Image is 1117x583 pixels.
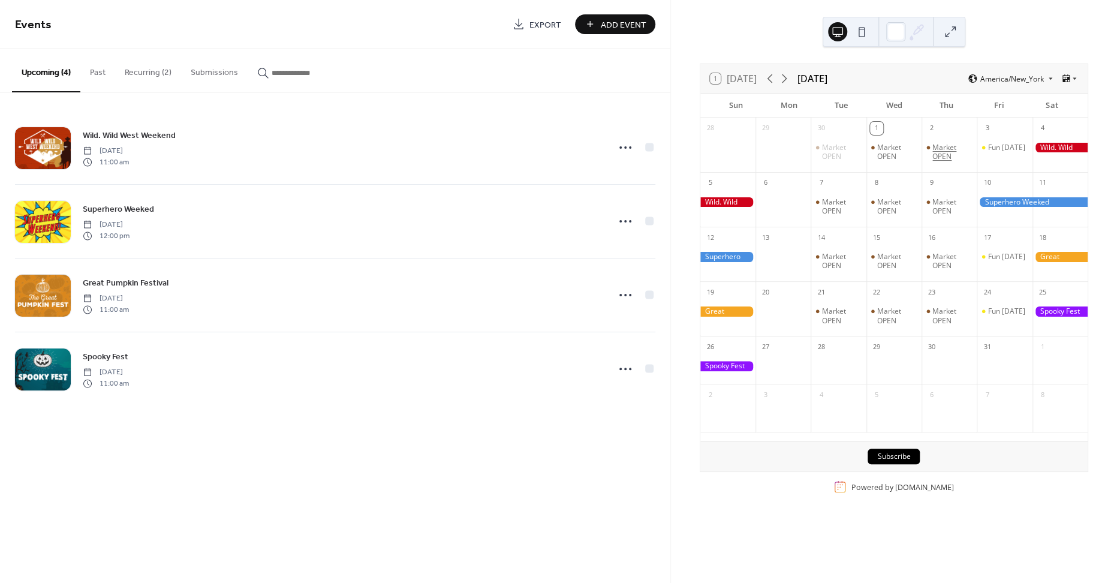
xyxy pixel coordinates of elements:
[821,197,861,216] div: Market OPEN
[704,388,717,401] div: 2
[83,351,128,363] span: Spooky Fest
[700,197,755,208] div: Wild. Wild West Weekend
[925,340,938,353] div: 30
[877,306,917,325] div: Market OPEN
[1036,340,1049,353] div: 1
[870,388,883,401] div: 5
[980,286,993,299] div: 24
[759,388,772,401] div: 3
[980,388,993,401] div: 7
[922,197,977,216] div: Market OPEN
[977,306,1032,316] div: Fun Friday's
[1036,122,1049,135] div: 4
[866,143,922,161] div: Market OPEN
[980,340,993,353] div: 31
[922,306,977,325] div: Market OPEN
[1032,143,1088,153] div: Wild. Wild West Weekend
[922,143,977,161] div: Market OPEN
[83,202,154,216] a: Superhero Weeked
[868,94,920,118] div: Wed
[83,203,154,216] span: Superhero Weeked
[704,340,717,353] div: 26
[529,19,561,31] span: Export
[12,49,80,92] button: Upcoming (4)
[83,276,168,290] a: Great Pumpkin Festival
[83,230,130,241] span: 12:00 pm
[866,252,922,271] div: Market OPEN
[987,143,1025,152] div: Fun [DATE]
[83,293,129,304] span: [DATE]
[83,350,128,363] a: Spooky Fest
[704,286,717,299] div: 19
[115,49,181,91] button: Recurring (2)
[977,252,1032,262] div: Fun Friday's
[925,286,938,299] div: 23
[759,340,772,353] div: 27
[922,252,977,271] div: Market OPEN
[925,176,938,190] div: 9
[575,14,655,34] button: Add Event
[811,252,866,271] div: Market OPEN
[811,143,866,161] div: Market OPEN
[83,130,176,142] span: Wild. Wild West Weekend
[83,128,176,142] a: Wild. Wild West Weekend
[814,340,827,353] div: 28
[870,286,883,299] div: 22
[870,340,883,353] div: 29
[977,143,1032,152] div: Fun Friday's
[181,49,248,91] button: Submissions
[987,306,1025,316] div: Fun [DATE]
[870,122,883,135] div: 1
[932,306,972,325] div: Market OPEN
[925,388,938,401] div: 6
[83,146,129,157] span: [DATE]
[83,157,129,167] span: 11:00 am
[700,306,755,317] div: Great Pumpkin Festival
[814,176,827,190] div: 7
[83,367,129,378] span: [DATE]
[700,361,755,371] div: Spooky Fest
[977,197,1088,208] div: Superhero Weeked
[1032,306,1088,317] div: Spooky Fest
[821,306,861,325] div: Market OPEN
[759,231,772,244] div: 13
[987,252,1025,262] div: Fun [DATE]
[925,122,938,135] div: 2
[704,122,717,135] div: 28
[821,252,861,271] div: Market OPEN
[870,231,883,244] div: 15
[811,306,866,325] div: Market OPEN
[877,197,917,216] div: Market OPEN
[980,176,993,190] div: 10
[877,252,917,271] div: Market OPEN
[870,176,883,190] div: 8
[814,122,827,135] div: 30
[980,75,1044,82] span: America/New_York
[1036,388,1049,401] div: 8
[759,176,772,190] div: 6
[704,176,717,190] div: 5
[83,304,129,315] span: 11:00 am
[1036,176,1049,190] div: 11
[980,231,993,244] div: 17
[1036,286,1049,299] div: 25
[601,19,646,31] span: Add Event
[932,197,972,216] div: Market OPEN
[83,277,168,290] span: Great Pumpkin Festival
[821,143,861,161] div: Market OPEN
[866,197,922,216] div: Market OPEN
[80,49,115,91] button: Past
[759,286,772,299] div: 20
[868,449,920,464] button: Subscribe
[710,94,763,118] div: Sun
[704,231,717,244] div: 12
[877,143,917,161] div: Market OPEN
[814,231,827,244] div: 14
[1036,231,1049,244] div: 18
[851,482,953,492] div: Powered by
[763,94,815,118] div: Mon
[895,482,953,492] a: [DOMAIN_NAME]
[797,71,827,86] div: [DATE]
[504,14,570,34] a: Export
